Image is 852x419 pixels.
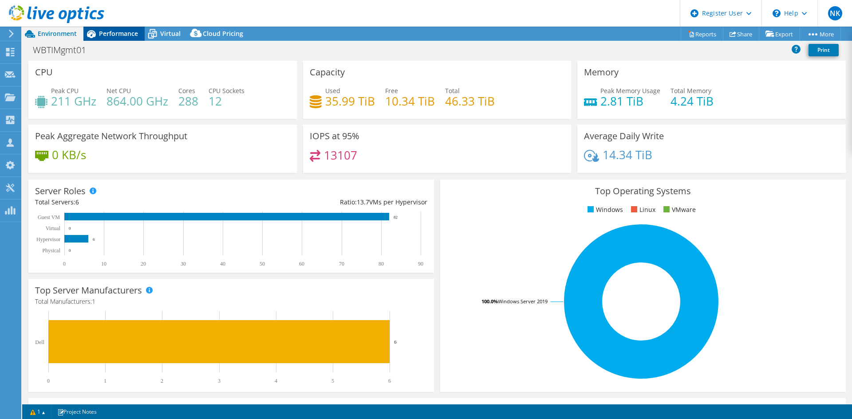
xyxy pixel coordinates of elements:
span: CPU Sockets [209,86,245,95]
h3: Server Roles [35,186,86,196]
a: Share [723,27,759,41]
h3: Memory [584,67,619,77]
text: 4 [275,378,277,384]
h3: Top Operating Systems [447,186,839,196]
span: Peak Memory Usage [600,86,660,95]
span: 13.7 [357,198,369,206]
h4: 10.34 TiB [385,96,435,106]
h4: 46.33 TiB [445,96,495,106]
h4: 13107 [324,150,357,160]
h3: Peak Aggregate Network Throughput [35,131,187,141]
a: Export [759,27,800,41]
text: 3 [218,378,221,384]
tspan: 100.0% [481,298,498,305]
h4: 288 [178,96,198,106]
a: 1 [24,406,51,417]
span: Free [385,86,398,95]
svg: \n [773,9,781,17]
a: More [800,27,841,41]
h4: 2.81 TiB [600,96,660,106]
text: 80 [379,261,384,267]
h4: 14.34 TiB [603,150,652,160]
a: Reports [681,27,723,41]
text: 0 [47,378,50,384]
tspan: Windows Server 2019 [498,298,548,305]
text: 0 [69,248,71,253]
h1: WBTIMgmt01 [29,45,100,55]
text: 2 [161,378,163,384]
span: Cloud Pricing [203,29,243,38]
text: 0 [63,261,66,267]
text: Guest VM [38,214,60,220]
text: 82 [394,215,398,219]
h3: Top Server Manufacturers [35,286,142,295]
text: 40 [220,261,225,267]
text: 20 [141,261,146,267]
h3: CPU [35,67,53,77]
div: Ratio: VMs per Hypervisor [231,197,427,207]
h3: Capacity [310,67,345,77]
h4: 211 GHz [51,96,96,106]
li: Linux [629,205,655,215]
text: Physical [42,247,60,254]
span: Virtual [160,29,181,38]
span: Used [325,86,340,95]
span: Performance [99,29,138,38]
text: 1 [104,378,106,384]
text: 6 [93,237,95,242]
h4: 864.00 GHz [106,96,168,106]
h4: 4.24 TiB [671,96,714,106]
span: Total Memory [671,86,711,95]
span: 6 [75,198,79,206]
div: Total Servers: [35,197,231,207]
text: Virtual [46,225,61,231]
a: Project Notes [51,406,103,417]
text: 10 [101,261,106,267]
h4: 0 KB/s [52,150,86,160]
span: 1 [92,297,95,305]
text: 60 [299,261,304,267]
span: Net CPU [106,86,131,95]
h3: IOPS at 95% [310,131,359,141]
text: 50 [260,261,265,267]
li: Windows [585,205,623,215]
text: 6 [388,378,391,384]
span: Environment [38,29,77,38]
span: Total [445,86,460,95]
h4: 35.99 TiB [325,96,375,106]
text: 90 [418,261,423,267]
a: Print [809,44,839,56]
span: NK [828,6,842,20]
text: Hypervisor [36,236,60,243]
h4: 12 [209,96,245,106]
text: 30 [181,261,186,267]
h4: Total Manufacturers: [35,297,427,306]
span: Peak CPU [51,86,79,95]
text: 5 [331,378,334,384]
text: 0 [69,226,71,231]
text: 6 [394,339,397,345]
h3: Average Daily Write [584,131,664,141]
text: Dell [35,339,44,345]
li: VMware [661,205,696,215]
text: 70 [339,261,344,267]
span: Cores [178,86,195,95]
